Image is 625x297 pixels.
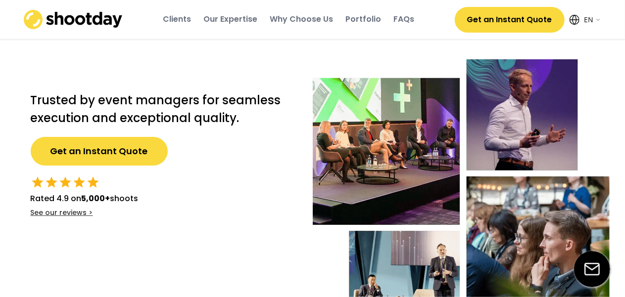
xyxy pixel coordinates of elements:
img: shootday_logo.png [24,10,123,29]
h2: Trusted by event managers for seamless execution and exceptional quality. [31,91,293,127]
button: star [31,175,45,189]
button: star [45,175,58,189]
div: Our Expertise [203,14,257,25]
button: star [58,175,72,189]
img: email-icon%20%281%29.svg [574,251,610,287]
div: FAQs [393,14,414,25]
div: See our reviews > [31,208,93,218]
div: Clients [163,14,191,25]
button: star [86,175,100,189]
div: Why Choose Us [270,14,333,25]
img: Icon%20feather-globe%20%281%29.svg [570,15,579,25]
div: Portfolio [345,14,381,25]
button: star [72,175,86,189]
button: Get an Instant Quote [31,137,168,166]
strong: 5,000+ [82,193,110,204]
div: Rated 4.9 on shoots [31,193,139,205]
button: Get an Instant Quote [455,7,565,33]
